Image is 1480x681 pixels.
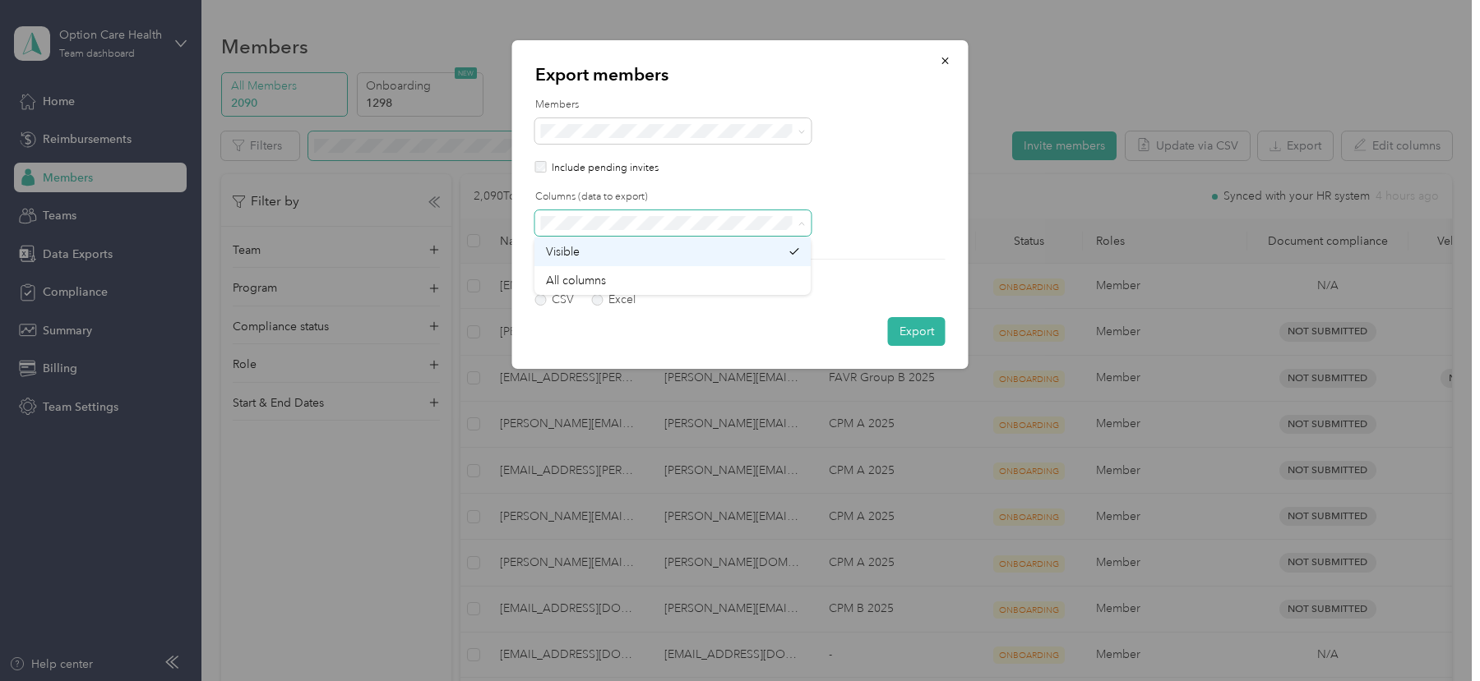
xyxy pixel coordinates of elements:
[535,63,946,86] p: Export members
[1388,589,1480,681] iframe: Everlance-gr Chat Button Frame
[546,245,580,259] span: Visible
[535,190,946,205] label: Columns (data to export)
[591,294,636,306] label: Excel
[535,98,946,113] label: Members
[552,161,659,176] p: Include pending invites
[888,317,946,346] button: Export
[535,294,575,306] label: CSV
[546,274,606,288] span: All columns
